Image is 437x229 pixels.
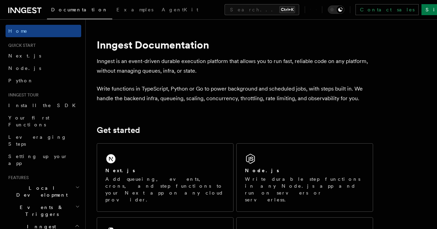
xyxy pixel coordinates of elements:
[47,2,112,19] a: Documentation
[112,2,158,19] a: Examples
[8,134,67,147] span: Leveraging Steps
[245,167,279,174] h2: Node.js
[236,143,373,212] a: Node.jsWrite durable step functions in any Node.js app and run on servers or serverless.
[97,39,373,51] h1: Inngest Documentation
[6,150,81,169] a: Setting up your app
[97,56,373,76] p: Inngest is an event-driven durable execution platform that allows you to run fast, reliable code ...
[6,50,81,62] a: Next.js
[116,7,153,12] span: Examples
[6,201,81,220] button: Events & Triggers
[162,7,198,12] span: AgentKit
[8,53,41,59] span: Next.js
[8,28,28,34] span: Home
[6,131,81,150] a: Leveraging Steps
[8,115,49,127] span: Your first Functions
[97,84,373,103] p: Write functions in TypeScript, Python or Go to power background and scheduled jobs, with steps bu...
[97,143,234,212] a: Next.jsAdd queueing, events, crons, and step functions to your Next app on any cloud provider.
[105,176,225,203] p: Add queueing, events, crons, and step functions to your Next app on any cloud provider.
[6,175,29,180] span: Features
[6,182,81,201] button: Local Development
[8,154,68,166] span: Setting up your app
[355,4,419,15] a: Contact sales
[6,43,36,48] span: Quick start
[6,99,81,112] a: Install the SDK
[6,185,75,198] span: Local Development
[245,176,364,203] p: Write durable step functions in any Node.js app and run on servers or serverless.
[6,92,39,98] span: Inngest tour
[105,167,135,174] h2: Next.js
[6,112,81,131] a: Your first Functions
[8,65,41,71] span: Node.js
[6,62,81,74] a: Node.js
[8,103,80,108] span: Install the SDK
[97,125,140,135] a: Get started
[328,6,344,14] button: Toggle dark mode
[8,78,34,83] span: Python
[6,204,75,218] span: Events & Triggers
[158,2,202,19] a: AgentKit
[279,6,295,13] kbd: Ctrl+K
[6,74,81,87] a: Python
[51,7,108,12] span: Documentation
[225,4,299,15] button: Search...Ctrl+K
[6,25,81,37] a: Home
